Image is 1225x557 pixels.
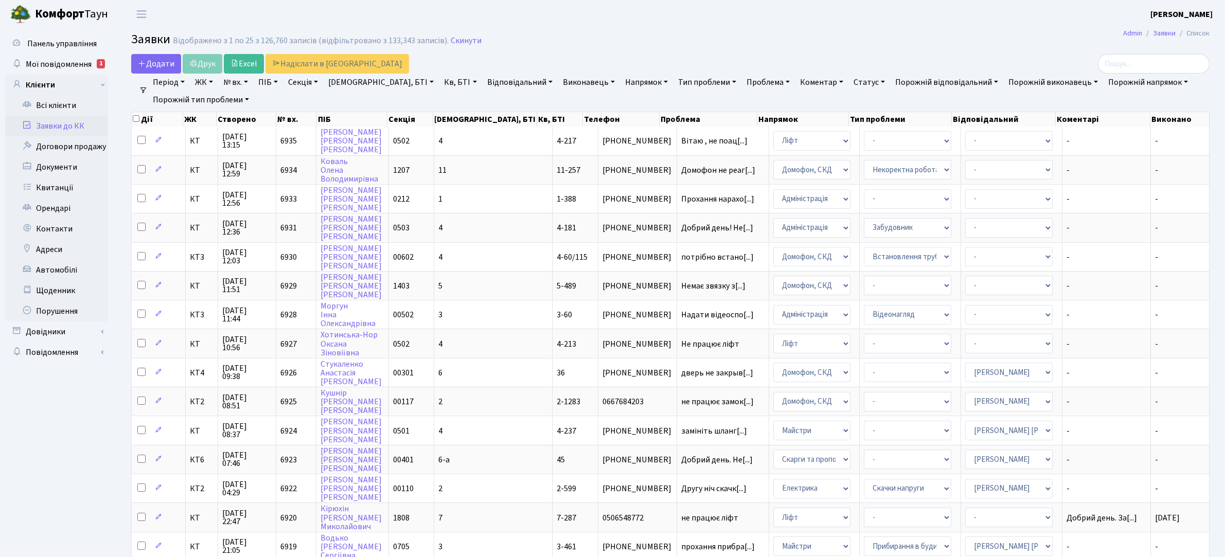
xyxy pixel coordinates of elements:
span: Заявки [131,30,170,48]
span: 5 [438,280,442,292]
th: [DEMOGRAPHIC_DATA], БТІ [433,112,537,127]
span: 3-60 [557,309,572,320]
span: Добрий день! Не[...] [681,222,753,233]
span: - [1067,427,1146,435]
span: 6931 [280,222,297,233]
b: Комфорт [35,6,84,22]
a: Excel [224,54,264,74]
img: logo.png [10,4,31,25]
span: 2-1283 [557,396,580,407]
th: ЖК [183,112,217,127]
span: не працює ліфт [681,514,765,522]
span: [DATE] 21:05 [222,538,272,554]
a: Тип проблеми [674,74,740,91]
a: ПІБ [254,74,282,91]
span: 4-213 [557,338,576,350]
span: КТ [190,166,213,174]
span: 6933 [280,193,297,205]
span: 2-599 [557,483,576,494]
span: Не працює ліфт [681,340,765,348]
span: - [1155,193,1158,205]
a: [PERSON_NAME][PERSON_NAME][PERSON_NAME] [321,243,382,272]
span: [PHONE_NUMBER] [602,340,672,348]
span: Добрий день. За[...] [1067,512,1137,524]
a: Адреси [5,239,108,260]
span: Мої повідомлення [26,59,92,70]
span: 6934 [280,165,297,176]
span: 45 [557,454,565,465]
span: КТ [190,340,213,348]
span: 6930 [280,251,297,263]
span: 6929 [280,280,297,292]
span: [DATE] 08:51 [222,393,272,410]
span: [DATE] 04:29 [222,480,272,497]
a: Скинути [451,36,482,46]
span: не працює замок[...] [681,396,754,407]
a: [PERSON_NAME][PERSON_NAME][PERSON_NAME] [321,474,382,503]
span: КТ3 [190,311,213,319]
a: Статус [849,74,889,91]
span: 7 [438,512,442,524]
span: [DATE] 09:38 [222,364,272,381]
span: 6926 [280,367,297,379]
span: [DATE] [1155,512,1180,524]
span: - [1155,338,1158,350]
span: 1 [438,193,442,205]
span: Немає звязку з[...] [681,280,745,292]
span: - [1155,251,1158,263]
span: 1403 [393,280,410,292]
span: замініть шланг[...] [681,425,747,437]
span: 6923 [280,454,297,465]
button: Переключити навігацію [129,6,154,23]
a: [PERSON_NAME] [1150,8,1213,21]
input: Пошук... [1098,54,1210,74]
span: [DATE] 12:36 [222,220,272,236]
a: Порушення [5,301,108,321]
span: прохання прибра[...] [681,541,755,552]
a: [DEMOGRAPHIC_DATA], БТІ [324,74,438,91]
span: - [1067,311,1146,319]
span: КТ3 [190,253,213,261]
span: [DATE] 13:15 [222,133,272,149]
span: [DATE] 07:46 [222,451,272,468]
a: [PERSON_NAME][PERSON_NAME][PERSON_NAME] [321,185,382,213]
span: [PHONE_NUMBER] [602,427,672,435]
span: - [1067,224,1146,232]
span: [PHONE_NUMBER] [602,282,672,290]
span: - [1067,340,1146,348]
span: - [1155,483,1158,494]
span: [DATE] 22:47 [222,509,272,526]
a: Кушнір[PERSON_NAME][PERSON_NAME] [321,387,382,416]
a: Клієнти [5,75,108,95]
span: - [1155,165,1158,176]
span: 6927 [280,338,297,350]
a: Панель управління [5,33,108,54]
a: Напрямок [621,74,672,91]
span: Добрий день. Не[...] [681,454,753,465]
a: [PERSON_NAME][PERSON_NAME][PERSON_NAME] [321,445,382,474]
span: Домофон не реаг[...] [681,165,755,176]
span: [DATE] 10:56 [222,335,272,352]
span: - [1067,282,1146,290]
span: 0705 [393,541,410,552]
span: 0506548772 [602,514,672,522]
span: 6 [438,367,442,379]
a: Порожній відповідальний [891,74,1002,91]
a: Заявки [1153,28,1176,39]
th: Відповідальний [952,112,1056,127]
span: КТ [190,543,213,551]
span: - [1155,309,1158,320]
a: Порожній тип проблеми [149,91,253,109]
span: КТ2 [190,484,213,493]
span: дверь не закрыв[...] [681,367,753,379]
a: [PERSON_NAME][PERSON_NAME][PERSON_NAME] [321,272,382,300]
a: МоргунІннаОлександрівна [321,300,376,329]
span: 2 [438,396,442,407]
span: 2 [438,483,442,494]
span: 4 [438,222,442,233]
span: 4-181 [557,222,576,233]
span: - [1067,137,1146,145]
span: - [1067,166,1146,174]
th: Коментарі [1056,112,1150,127]
div: Відображено з 1 по 25 з 126,760 записів (відфільтровано з 133,343 записів). [173,36,449,46]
